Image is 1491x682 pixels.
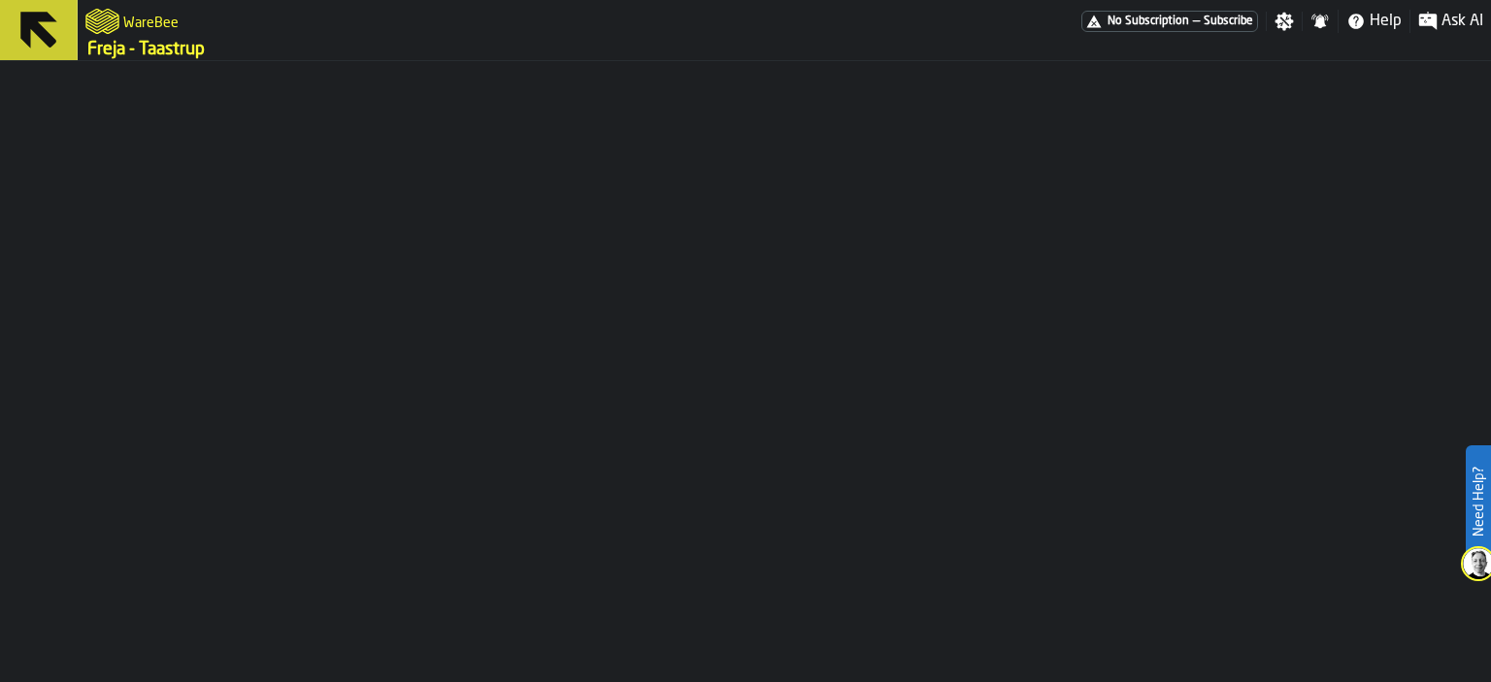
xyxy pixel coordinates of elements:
[1108,15,1189,28] span: No Subscription
[1441,10,1483,33] span: Ask AI
[85,39,784,60] nav: Breadcrumb
[1339,10,1409,33] label: button-toggle-Help
[85,4,119,39] a: logo-header
[1370,10,1402,33] span: Help
[1081,11,1258,32] div: Menu Subscription
[1303,12,1338,31] label: button-toggle-Notifications
[1468,447,1489,556] label: Need Help?
[1410,10,1491,33] label: button-toggle-Ask AI
[1081,11,1258,32] a: link-to-/wh/i/36c4991f-68ef-4ca7-ab45-a2252c911eea/pricing/
[123,12,179,31] h2: Sub Title
[1267,12,1302,31] label: button-toggle-Settings
[87,39,205,60] a: link-to-/wh/i/36c4991f-68ef-4ca7-ab45-a2252c911eea
[1204,15,1253,28] span: Subscribe
[1193,15,1200,28] span: —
